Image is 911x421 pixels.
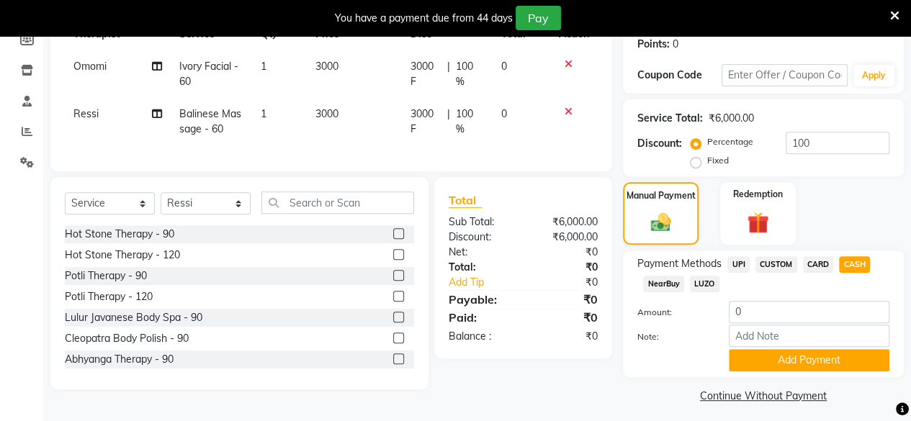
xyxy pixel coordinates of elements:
[438,309,524,326] div: Paid:
[449,193,482,208] span: Total
[523,260,609,275] div: ₹0
[438,230,524,245] div: Discount:
[65,289,153,304] div: Potli Therapy - 120
[853,65,894,86] button: Apply
[438,275,537,290] a: Add Tip
[179,60,238,88] span: Ivory Facial - 60
[627,306,718,319] label: Amount:
[839,256,870,273] span: CASH
[727,256,750,273] span: UPI
[690,276,719,292] span: LUZO
[740,209,776,236] img: _gift.svg
[637,136,682,151] div: Discount:
[627,189,696,202] label: Manual Payment
[637,256,722,271] span: Payment Methods
[673,37,678,52] div: 0
[729,349,889,371] button: Add Payment
[447,107,450,137] span: |
[456,107,484,137] span: 100 %
[523,245,609,260] div: ₹0
[523,309,609,326] div: ₹0
[438,245,524,260] div: Net:
[516,6,561,30] button: Pay
[65,227,174,242] div: Hot Stone Therapy - 90
[438,291,524,308] div: Payable:
[803,256,834,273] span: CARD
[755,256,797,273] span: CUSTOM
[645,211,678,234] img: _cash.svg
[523,230,609,245] div: ₹6,000.00
[315,107,338,120] span: 3000
[537,275,609,290] div: ₹0
[261,107,266,120] span: 1
[722,64,848,86] input: Enter Offer / Coupon Code
[410,59,441,89] span: 3000 F
[438,329,524,344] div: Balance :
[438,260,524,275] div: Total:
[501,107,507,120] span: 0
[501,60,507,73] span: 0
[65,310,202,325] div: Lulur Javanese Body Spa - 90
[65,268,147,284] div: Potli Therapy - 90
[729,301,889,323] input: Amount
[179,107,241,135] span: Balinese Massage - 60
[261,60,266,73] span: 1
[637,111,703,126] div: Service Total:
[707,154,729,167] label: Fixed
[315,60,338,73] span: 3000
[73,107,99,120] span: Ressi
[643,276,684,292] span: NearBuy
[65,331,189,346] div: Cleopatra Body Polish - 90
[729,325,889,347] input: Add Note
[523,214,609,230] div: ₹6,000.00
[627,330,718,343] label: Note:
[523,329,609,344] div: ₹0
[709,111,754,126] div: ₹6,000.00
[456,59,484,89] span: 100 %
[637,68,722,83] div: Coupon Code
[523,291,609,308] div: ₹0
[65,248,180,263] div: Hot Stone Therapy - 120
[637,37,670,52] div: Points:
[707,135,753,148] label: Percentage
[626,389,901,404] a: Continue Without Payment
[335,11,513,26] div: You have a payment due from 44 days
[65,352,174,367] div: Abhyanga Therapy - 90
[410,107,441,137] span: 3000 F
[73,60,107,73] span: Omomi
[261,191,414,214] input: Search or Scan
[438,214,524,230] div: Sub Total:
[447,59,450,89] span: |
[733,188,783,201] label: Redemption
